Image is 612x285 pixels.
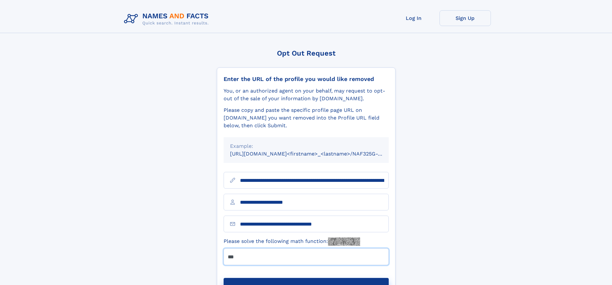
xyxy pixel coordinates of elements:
[230,142,382,150] div: Example:
[217,49,395,57] div: Opt Out Request
[224,87,389,102] div: You, or an authorized agent on your behalf, may request to opt-out of the sale of your informatio...
[388,10,439,26] a: Log In
[439,10,491,26] a: Sign Up
[230,151,401,157] small: [URL][DOMAIN_NAME]<firstname>_<lastname>/NAF325G-xxxxxxxx
[224,237,360,246] label: Please solve the following math function:
[224,106,389,129] div: Please copy and paste the specific profile page URL on [DOMAIN_NAME] you want removed into the Pr...
[224,76,389,83] div: Enter the URL of the profile you would like removed
[121,10,214,28] img: Logo Names and Facts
